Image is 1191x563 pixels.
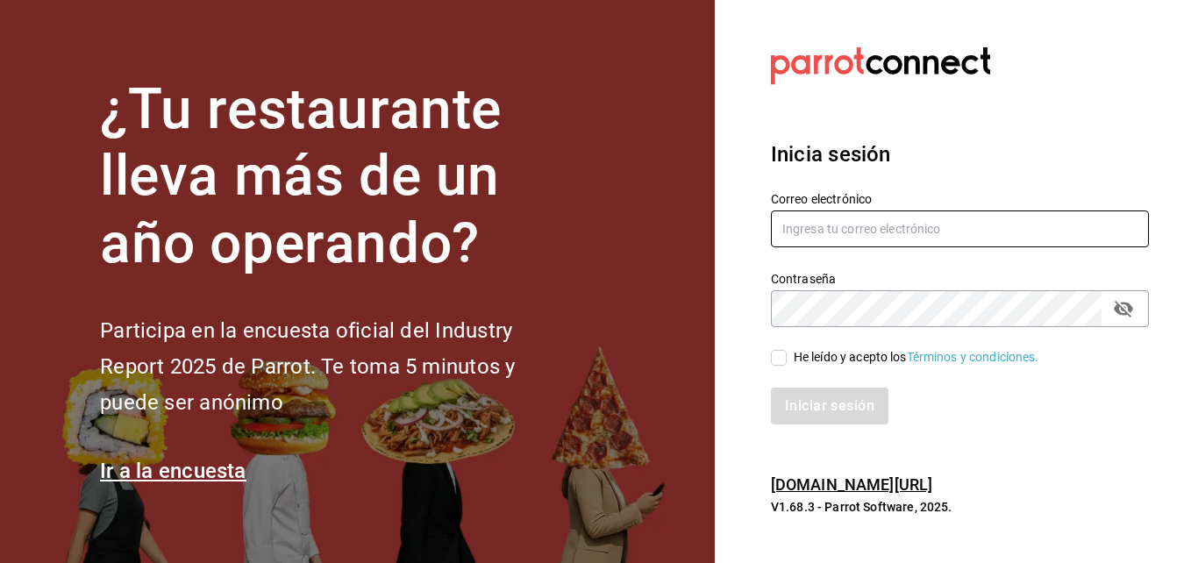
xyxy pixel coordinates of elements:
[771,498,1149,516] p: V1.68.3 - Parrot Software, 2025.
[771,475,932,494] a: [DOMAIN_NAME][URL]
[771,139,1149,170] h3: Inicia sesión
[771,192,1149,204] label: Correo electrónico
[1109,294,1138,324] button: passwordField
[794,348,1039,367] div: He leído y acepto los
[100,76,574,278] h1: ¿Tu restaurante lleva más de un año operando?
[771,210,1149,247] input: Ingresa tu correo electrónico
[100,313,574,420] h2: Participa en la encuesta oficial del Industry Report 2025 de Parrot. Te toma 5 minutos y puede se...
[907,350,1039,364] a: Términos y condiciones.
[100,459,246,483] a: Ir a la encuesta
[771,272,1149,284] label: Contraseña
